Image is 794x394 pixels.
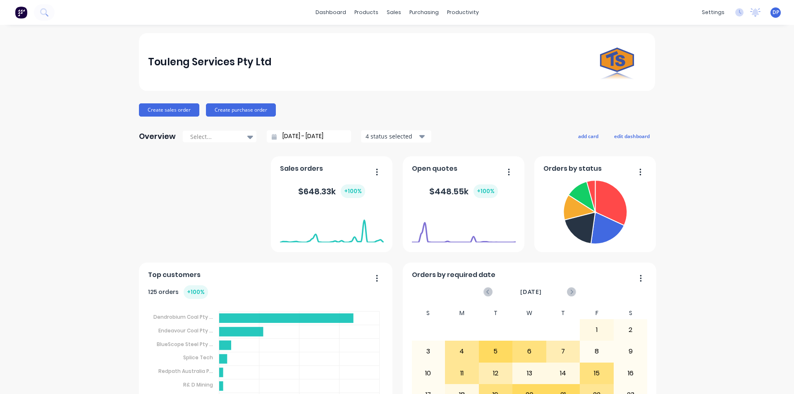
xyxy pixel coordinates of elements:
div: products [350,6,383,19]
div: $ 648.33k [298,184,365,198]
span: Orders by status [543,164,602,174]
div: T [546,307,580,319]
span: Top customers [148,270,201,280]
img: Touleng Services Pty Ltd [588,33,646,91]
span: DP [772,9,779,16]
button: add card [573,131,604,141]
div: productivity [443,6,483,19]
button: Create purchase order [206,103,276,117]
div: 1 [580,320,613,340]
div: F [580,307,614,319]
div: + 100 % [474,184,498,198]
div: 14 [547,363,580,384]
div: 11 [445,363,478,384]
div: 3 [412,341,445,362]
div: 10 [412,363,445,384]
span: [DATE] [520,287,542,296]
tspan: Dendrobium Coal Pty ... [153,313,213,320]
button: Create sales order [139,103,199,117]
tspan: Splice Tech [183,354,213,361]
div: 12 [479,363,512,384]
button: edit dashboard [609,131,655,141]
span: Open quotes [412,164,457,174]
div: + 100 % [184,285,208,299]
tspan: Redpath Australia P... [158,368,213,375]
img: Factory [15,6,27,19]
span: Sales orders [280,164,323,174]
div: T [479,307,513,319]
div: W [512,307,546,319]
div: 13 [513,363,546,384]
div: 8 [580,341,613,362]
div: 9 [614,341,647,362]
tspan: BlueScope Steel Pty ... [157,340,213,347]
div: 4 [445,341,478,362]
div: S [411,307,445,319]
div: Overview [139,128,176,145]
tspan: Endeavour Coal Pty ... [158,327,213,334]
div: 15 [580,363,613,384]
div: 4 status selected [366,132,418,141]
div: 16 [614,363,647,384]
div: 7 [547,341,580,362]
div: Touleng Services Pty Ltd [148,54,272,70]
div: + 100 % [341,184,365,198]
div: sales [383,6,405,19]
div: S [614,307,648,319]
div: $ 448.55k [429,184,498,198]
div: 125 orders [148,285,208,299]
div: 5 [479,341,512,362]
div: purchasing [405,6,443,19]
div: 2 [614,320,647,340]
tspan: R& D Mining [183,381,213,388]
button: 4 status selected [361,130,431,143]
div: 6 [513,341,546,362]
div: M [445,307,479,319]
a: dashboard [311,6,350,19]
div: settings [698,6,729,19]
